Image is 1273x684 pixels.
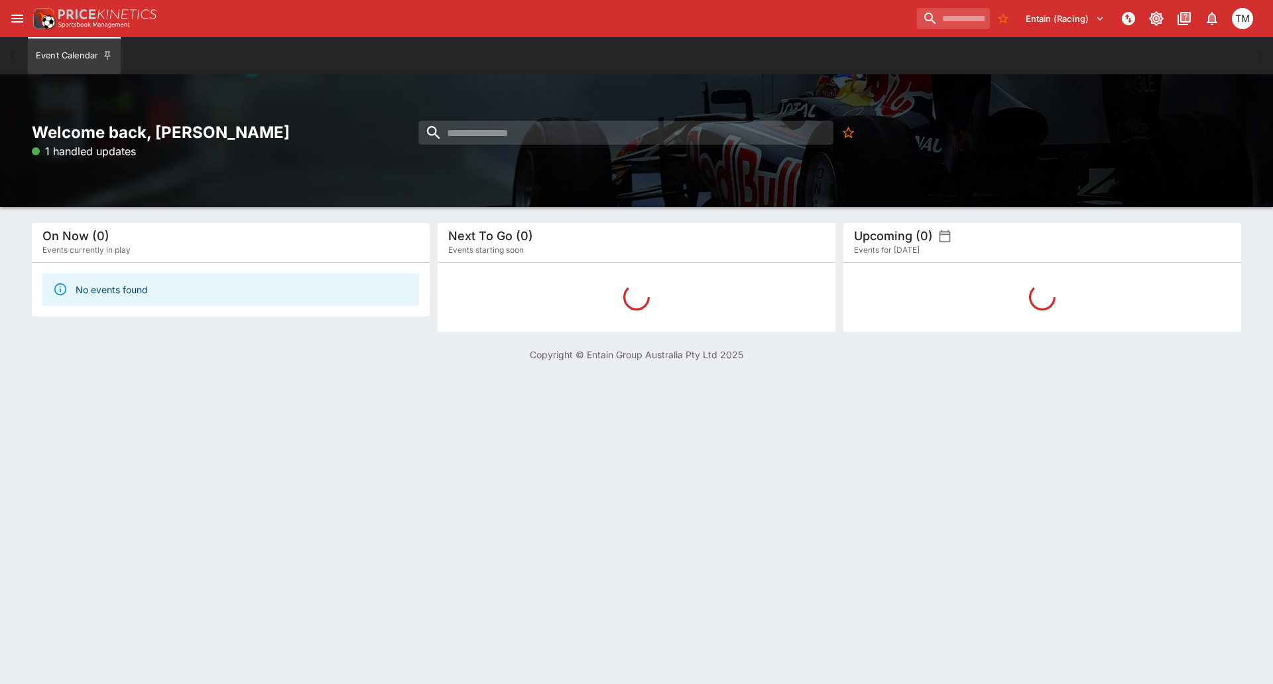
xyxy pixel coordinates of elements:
[854,228,933,243] h5: Upcoming (0)
[1018,8,1113,29] button: Select Tenant
[28,37,121,74] button: Event Calendar
[1172,7,1196,31] button: Documentation
[1200,7,1224,31] button: Notifications
[76,277,148,302] div: No events found
[938,230,951,243] button: settings
[32,143,136,159] p: 1 handled updates
[448,228,533,243] h5: Next To Go (0)
[1117,7,1140,31] button: NOT Connected to PK
[42,228,109,243] h5: On Now (0)
[58,9,156,19] img: PriceKinetics
[448,243,524,257] span: Events starting soon
[1228,4,1257,33] button: Tristan Matheson
[836,121,860,145] button: No Bookmarks
[32,122,430,143] h2: Welcome back, [PERSON_NAME]
[58,22,130,28] img: Sportsbook Management
[1232,8,1253,29] div: Tristan Matheson
[42,243,131,257] span: Events currently in play
[29,5,56,32] img: PriceKinetics Logo
[917,8,990,29] input: search
[1144,7,1168,31] button: Toggle light/dark mode
[5,7,29,31] button: open drawer
[854,243,920,257] span: Events for [DATE]
[993,8,1014,29] button: No Bookmarks
[418,121,833,145] input: search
